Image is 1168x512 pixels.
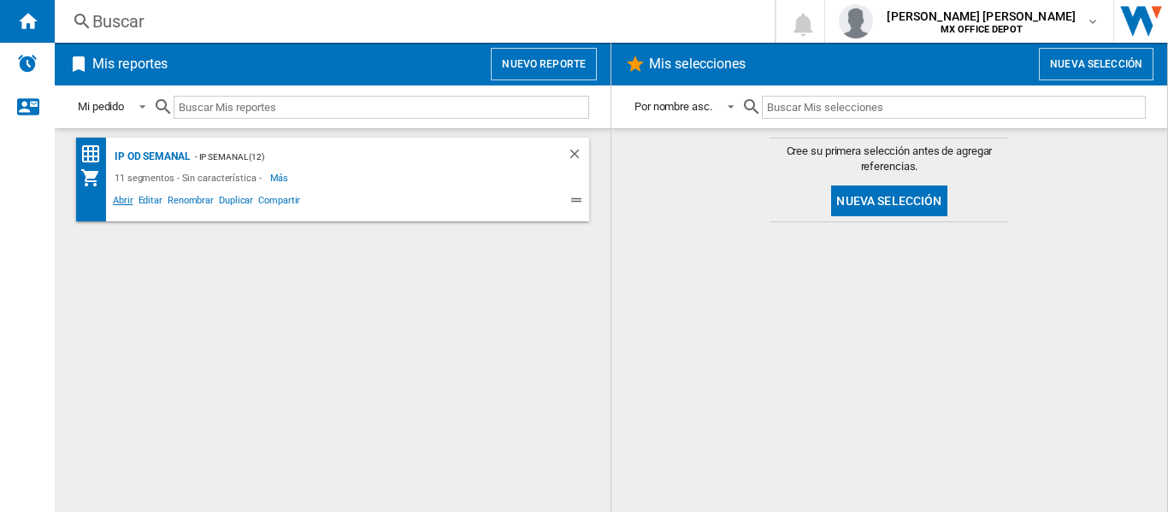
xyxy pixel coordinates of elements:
span: Más [270,168,292,188]
div: Mi colección [80,168,110,188]
img: alerts-logo.svg [17,53,38,74]
div: Mi pedido [78,100,124,113]
span: Duplicar [216,192,256,213]
div: Por nombre asc. [634,100,712,113]
span: [PERSON_NAME] [PERSON_NAME] [887,8,1076,25]
button: Nuevo reporte [491,48,597,80]
span: Renombrar [165,192,216,213]
div: Borrar [567,146,589,168]
span: Editar [136,192,165,213]
div: - IP SEMANAL (12) [191,146,533,168]
b: MX OFFICE DEPOT [941,24,1023,35]
button: Nueva selección [831,185,947,216]
div: Buscar [92,9,730,33]
span: Compartir [256,192,303,213]
img: profile.jpg [839,4,873,38]
input: Buscar Mis selecciones [762,96,1146,119]
input: Buscar Mis reportes [174,96,589,119]
h2: Mis selecciones [646,48,750,80]
span: Abrir [110,192,136,213]
div: IP OD SEMANAL [110,146,191,168]
div: Matriz de precios [80,144,110,165]
button: Nueva selección [1039,48,1153,80]
h2: Mis reportes [89,48,171,80]
span: Cree su primera selección antes de agregar referencias. [770,144,1009,174]
div: 11 segmentos - Sin característica - [110,168,270,188]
